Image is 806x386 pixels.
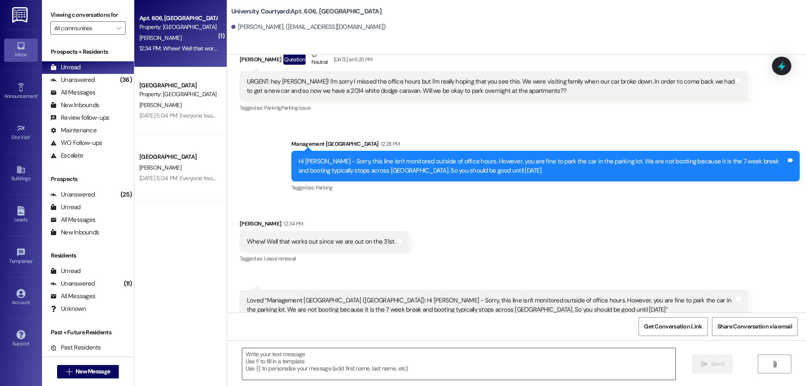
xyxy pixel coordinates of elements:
[118,74,134,87] div: (36)
[139,152,217,161] div: [GEOGRAPHIC_DATA]
[50,88,95,97] div: All Messages
[139,45,298,52] div: 12:34 PM: Whew! Well that works out since we are out on the 31st.
[32,257,34,263] span: •
[139,34,181,42] span: [PERSON_NAME]
[291,139,800,151] div: Management [GEOGRAPHIC_DATA]
[30,133,31,139] span: •
[122,277,134,290] div: (11)
[283,54,306,65] div: Question
[711,360,724,368] span: Send
[76,367,110,376] span: New Message
[12,7,29,23] img: ResiDesk Logo
[247,77,735,95] div: URGENT: hey [PERSON_NAME]! I'm sorry I missed the office hours but I'm really hoping that you see...
[57,365,119,378] button: New Message
[37,92,39,98] span: •
[50,63,81,72] div: Unread
[50,101,99,110] div: New Inbounds
[379,139,400,148] div: 12:28 PM
[139,90,217,99] div: Property: [GEOGRAPHIC_DATA]
[118,188,134,201] div: (25)
[231,23,386,32] div: [PERSON_NAME]. ([EMAIL_ADDRESS][DOMAIN_NAME])
[42,328,134,337] div: Past + Future Residents
[4,39,38,61] a: Inbox
[139,101,181,109] span: [PERSON_NAME]
[50,228,99,237] div: New Inbounds
[332,55,373,64] div: [DATE] at 6:25 PM
[291,181,800,194] div: Tagged as:
[139,81,217,90] div: [GEOGRAPHIC_DATA]
[4,286,38,309] a: Account
[712,317,798,336] button: Share Conversation via email
[42,251,134,260] div: Residents
[139,23,217,32] div: Property: [GEOGRAPHIC_DATA]
[54,21,112,35] input: All communities
[316,184,332,191] span: Parking
[50,203,81,212] div: Unread
[717,322,792,331] span: Share Conversation via email
[772,361,778,368] i: 
[50,279,95,288] div: Unanswered
[50,113,109,122] div: Review follow-ups
[50,215,95,224] div: All Messages
[50,8,126,21] label: Viewing conversations for
[50,190,95,199] div: Unanswered
[692,354,733,373] button: Send
[240,219,409,231] div: [PERSON_NAME]
[4,204,38,226] a: Leads
[701,361,707,368] i: 
[42,47,134,56] div: Prospects + Residents
[139,164,181,171] span: [PERSON_NAME]
[644,322,702,331] span: Get Conversation Link
[264,104,281,111] span: Parking ,
[4,328,38,350] a: Support
[4,245,38,268] a: Templates •
[240,252,409,265] div: Tagged as:
[281,104,311,111] span: Parking issue
[50,305,86,313] div: Unknown
[50,126,97,135] div: Maintenance
[66,368,72,375] i: 
[310,50,329,68] div: Neutral
[247,237,395,246] div: Whew! Well that works out since we are out on the 31st.
[4,121,38,144] a: Site Visit •
[240,102,748,114] div: Tagged as:
[42,175,134,184] div: Prospects
[264,255,296,262] span: Lease renewal
[50,267,81,276] div: Unread
[50,139,102,147] div: WO Follow-ups
[240,50,748,71] div: [PERSON_NAME]
[50,76,95,84] div: Unanswered
[50,343,101,352] div: Past Residents
[4,163,38,185] a: Buildings
[231,7,382,16] b: University Courtyard: Apt. 606, [GEOGRAPHIC_DATA]
[50,151,83,160] div: Escalate
[116,25,121,32] i: 
[247,296,735,314] div: Loved “Management [GEOGRAPHIC_DATA] ([GEOGRAPHIC_DATA]): Hi [PERSON_NAME] - Sorry, this line isn'...
[639,317,707,336] button: Get Conversation Link
[298,157,786,175] div: Hi [PERSON_NAME] - Sorry, this line isn't monitored outside of office hours. However, you are fin...
[281,219,303,228] div: 12:34 PM
[50,292,95,301] div: All Messages
[139,14,217,23] div: Apt. 606, [GEOGRAPHIC_DATA]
